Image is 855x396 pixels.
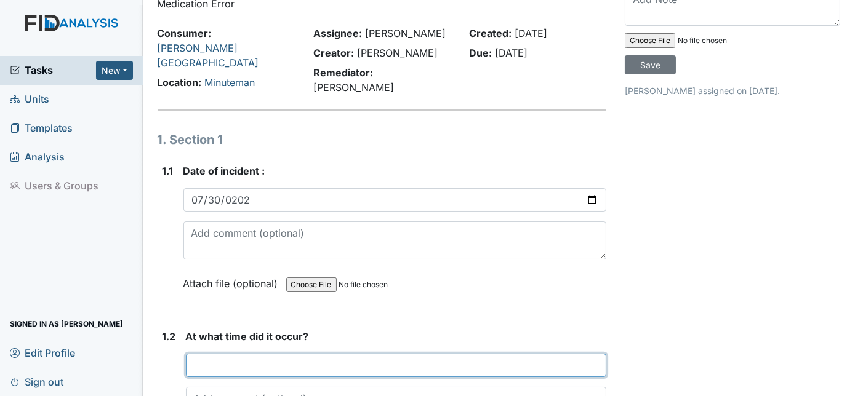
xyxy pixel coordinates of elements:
[163,329,176,344] label: 1.2
[313,27,362,39] strong: Assignee:
[10,343,75,362] span: Edit Profile
[10,314,123,333] span: Signed in as [PERSON_NAME]
[158,42,259,69] a: [PERSON_NAME][GEOGRAPHIC_DATA]
[163,164,174,178] label: 1.1
[96,61,133,80] button: New
[313,47,354,59] strong: Creator:
[10,148,65,167] span: Analysis
[10,90,49,109] span: Units
[625,84,840,97] p: [PERSON_NAME] assigned on [DATE].
[365,27,446,39] span: [PERSON_NAME]
[357,47,438,59] span: [PERSON_NAME]
[10,372,63,391] span: Sign out
[186,330,309,343] span: At what time did it occur?
[313,66,373,79] strong: Remediator:
[625,55,676,74] input: Save
[10,63,96,77] a: Tasks
[10,119,73,138] span: Templates
[158,130,607,149] h1: 1. Section 1
[469,27,512,39] strong: Created:
[515,27,547,39] span: [DATE]
[469,47,492,59] strong: Due:
[183,269,283,291] label: Attach file (optional)
[158,76,202,89] strong: Location:
[313,81,394,93] span: [PERSON_NAME]
[183,165,265,177] span: Date of incident :
[495,47,528,59] span: [DATE]
[158,27,212,39] strong: Consumer:
[205,76,255,89] a: Minuteman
